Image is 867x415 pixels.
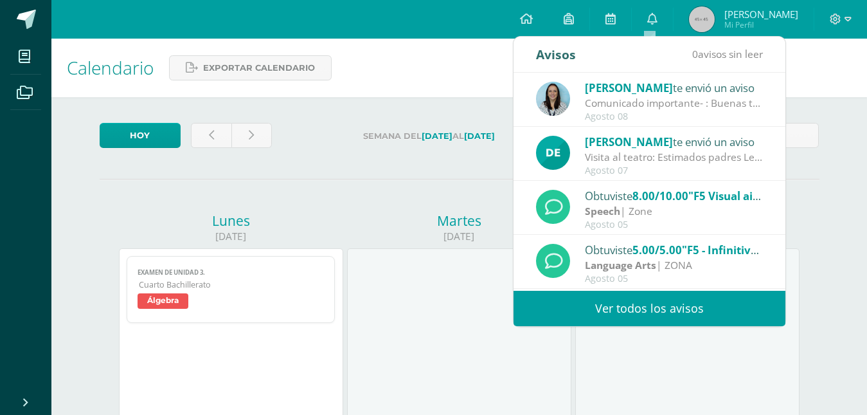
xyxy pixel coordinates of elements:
span: [PERSON_NAME] [724,8,798,21]
div: te envió un aviso [585,79,764,96]
a: Hoy [100,123,181,148]
span: Calendario [67,55,154,80]
div: Agosto 05 [585,219,764,230]
span: [PERSON_NAME] [585,80,673,95]
div: Avisos [536,37,576,72]
span: Examen de unidad 3. [138,268,325,277]
div: [DATE] [119,230,343,243]
div: Agosto 08 [585,111,764,122]
div: Lunes [119,212,343,230]
label: Semana del al [282,123,576,149]
div: Martes [347,212,571,230]
span: "F5 - Infinitives Activities" [682,243,820,257]
span: avisos sin leer [692,47,763,61]
span: "F5 Visual aids" [688,189,770,203]
span: 0 [692,47,698,61]
div: [DATE] [347,230,571,243]
div: Obtuviste en [585,241,764,258]
strong: Speech [585,204,620,218]
img: aed16db0a88ebd6752f21681ad1200a1.png [536,82,570,116]
a: Ver todos los avisos [514,291,785,326]
img: 9fa0c54c0c68d676f2f0303209928c54.png [536,136,570,170]
div: Obtuviste en [585,187,764,204]
div: te envió un aviso [585,133,764,150]
img: 45x45 [689,6,715,32]
span: [PERSON_NAME] [585,134,673,149]
strong: [DATE] [422,131,452,141]
div: Agosto 07 [585,165,764,176]
strong: Language Arts [585,258,656,272]
div: Comunicado importante- : Buenas tardes estimados padres de familia, Les compartimos información i... [585,96,764,111]
span: Exportar calendario [203,56,315,80]
span: 8.00/10.00 [632,189,688,203]
span: Cuarto Bachillerato [139,279,325,290]
span: 5.00/5.00 [632,243,682,257]
span: Mi Perfil [724,19,798,30]
a: Exportar calendario [169,55,332,80]
div: Agosto 05 [585,273,764,284]
a: Examen de unidad 3.Cuarto BachilleratoÁlgebra [127,256,335,323]
span: Álgebra [138,293,188,309]
strong: [DATE] [464,131,495,141]
div: | ZONA [585,258,764,273]
div: | Zone [585,204,764,219]
div: Visita al teatro: Estimados padres Les informamos sobre la actividad de la visita al teatro. Espe... [585,150,764,165]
